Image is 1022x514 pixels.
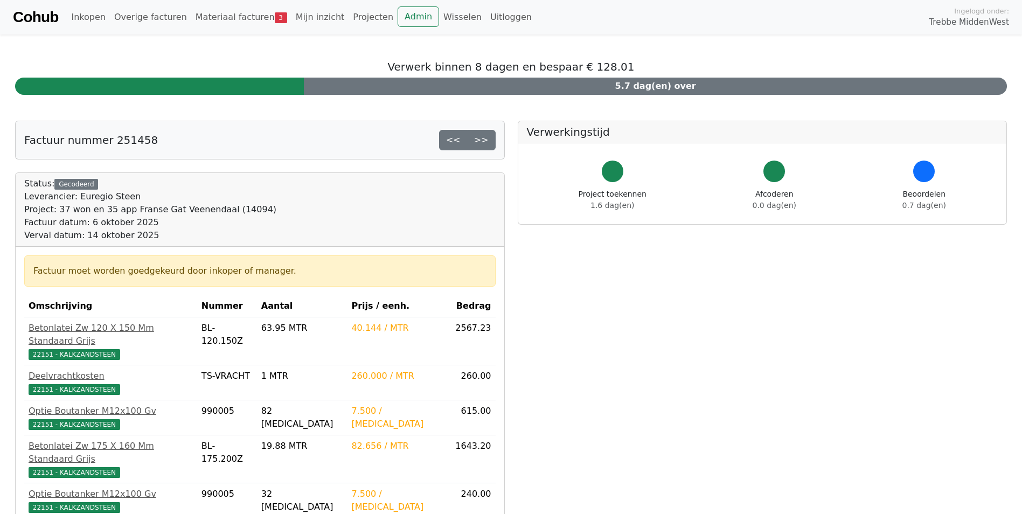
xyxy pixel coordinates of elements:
[24,216,276,229] div: Factuur datum: 6 oktober 2025
[29,467,120,478] span: 22151 - KALKZANDSTEEN
[304,78,1007,95] div: 5.7 dag(en) over
[29,322,193,348] div: Betonlatei Zw 120 X 150 Mm Standaard Grijs
[29,349,120,360] span: 22151 - KALKZANDSTEEN
[451,317,495,365] td: 2567.23
[590,201,634,210] span: 1.6 dag(en)
[451,365,495,400] td: 260.00
[349,6,398,28] a: Projecten
[13,4,58,30] a: Cohub
[24,203,276,216] div: Project: 37 won en 35 app Franse Gat Veenendaal (14094)
[261,488,343,513] div: 32 [MEDICAL_DATA]
[902,189,946,211] div: Beoordelen
[24,190,276,203] div: Leverancier: Euregio Steen
[54,179,98,190] div: Gecodeerd
[902,201,946,210] span: 0.7 dag(en)
[929,16,1009,29] span: Trebbe MiddenWest
[191,6,291,28] a: Materiaal facturen3
[29,440,193,466] div: Betonlatei Zw 175 X 160 Mm Standaard Grijs
[261,322,343,335] div: 63.95 MTR
[29,502,120,513] span: 22151 - KALKZANDSTEEN
[24,177,276,242] div: Status:
[451,295,495,317] th: Bedrag
[29,384,120,395] span: 22151 - KALKZANDSTEEN
[29,405,193,430] a: Optie Boutanker M12x100 Gv22151 - KALKZANDSTEEN
[24,229,276,242] div: Verval datum: 14 oktober 2025
[753,201,796,210] span: 0.0 dag(en)
[33,265,486,277] div: Factuur moet worden goedgekeurd door inkoper of manager.
[439,130,468,150] a: <<
[29,322,193,360] a: Betonlatei Zw 120 X 150 Mm Standaard Grijs22151 - KALKZANDSTEEN
[351,370,447,383] div: 260.000 / MTR
[29,370,193,383] div: Deelvrachtkosten
[197,400,257,435] td: 990005
[197,365,257,400] td: TS-VRACHT
[527,126,998,138] h5: Verwerkingstijd
[291,6,349,28] a: Mijn inzicht
[15,60,1007,73] h5: Verwerk binnen 8 dagen en bespaar € 128.01
[24,295,197,317] th: Omschrijving
[67,6,109,28] a: Inkopen
[197,295,257,317] th: Nummer
[29,370,193,395] a: Deelvrachtkosten22151 - KALKZANDSTEEN
[29,440,193,478] a: Betonlatei Zw 175 X 160 Mm Standaard Grijs22151 - KALKZANDSTEEN
[110,6,191,28] a: Overige facturen
[261,370,343,383] div: 1 MTR
[439,6,486,28] a: Wisselen
[579,189,646,211] div: Project toekennen
[486,6,536,28] a: Uitloggen
[954,6,1009,16] span: Ingelogd onder:
[753,189,796,211] div: Afcoderen
[29,419,120,430] span: 22151 - KALKZANDSTEEN
[257,295,347,317] th: Aantal
[29,488,193,501] div: Optie Boutanker M12x100 Gv
[451,400,495,435] td: 615.00
[261,405,343,430] div: 82 [MEDICAL_DATA]
[24,134,158,147] h5: Factuur nummer 251458
[29,488,193,513] a: Optie Boutanker M12x100 Gv22151 - KALKZANDSTEEN
[351,488,447,513] div: 7.500 / [MEDICAL_DATA]
[275,12,287,23] span: 3
[398,6,439,27] a: Admin
[197,435,257,483] td: BL-175.200Z
[467,130,496,150] a: >>
[347,295,451,317] th: Prijs / eenh.
[351,405,447,430] div: 7.500 / [MEDICAL_DATA]
[451,435,495,483] td: 1643.20
[351,322,447,335] div: 40.144 / MTR
[261,440,343,453] div: 19.88 MTR
[29,405,193,418] div: Optie Boutanker M12x100 Gv
[351,440,447,453] div: 82.656 / MTR
[197,317,257,365] td: BL-120.150Z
